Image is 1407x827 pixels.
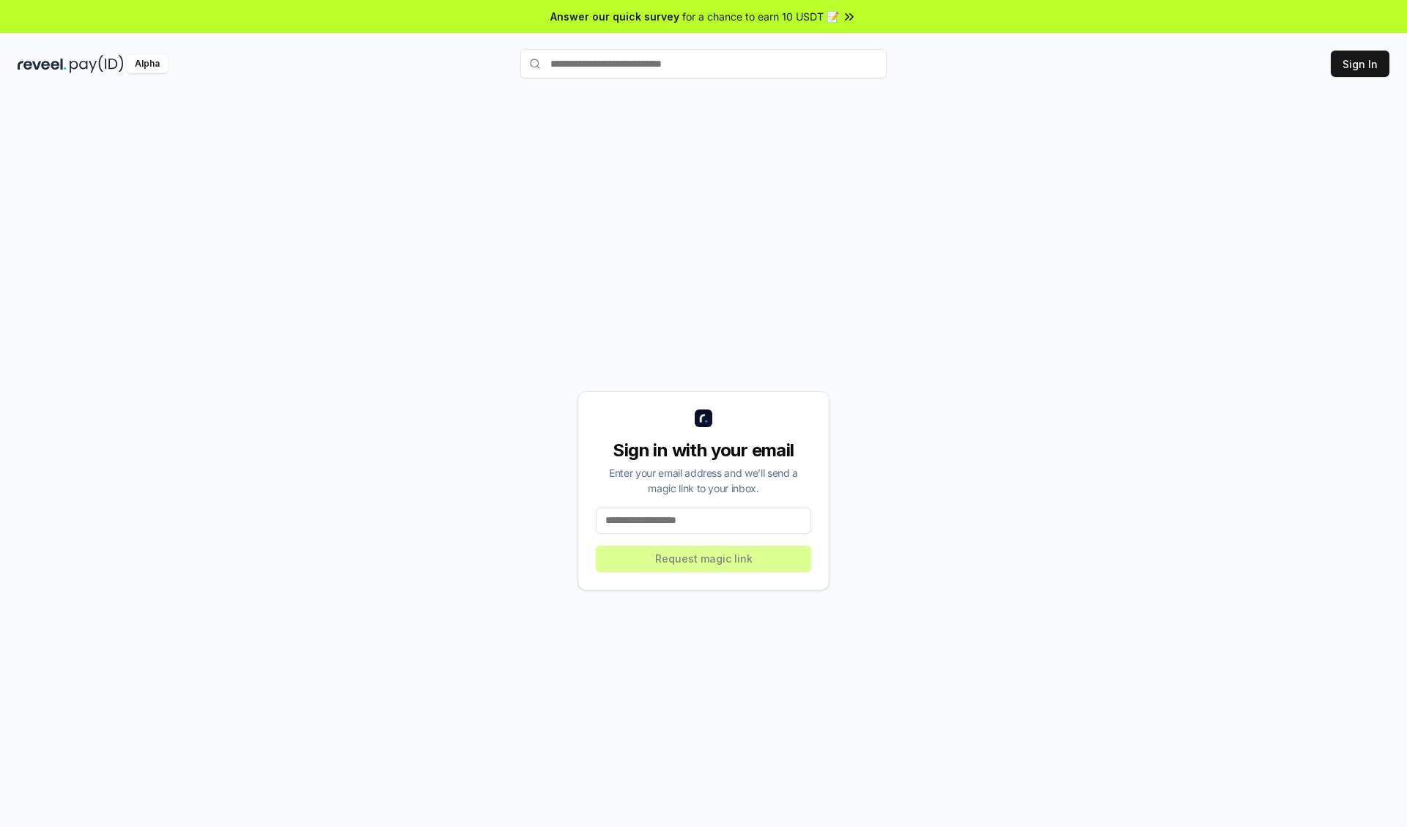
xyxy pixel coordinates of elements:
span: Answer our quick survey [550,9,679,24]
img: logo_small [695,409,712,427]
img: pay_id [70,55,124,73]
div: Enter your email address and we’ll send a magic link to your inbox. [596,465,811,496]
div: Alpha [127,55,168,73]
div: Sign in with your email [596,439,811,462]
img: reveel_dark [18,55,67,73]
span: for a chance to earn 10 USDT 📝 [682,9,839,24]
button: Sign In [1331,51,1389,77]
